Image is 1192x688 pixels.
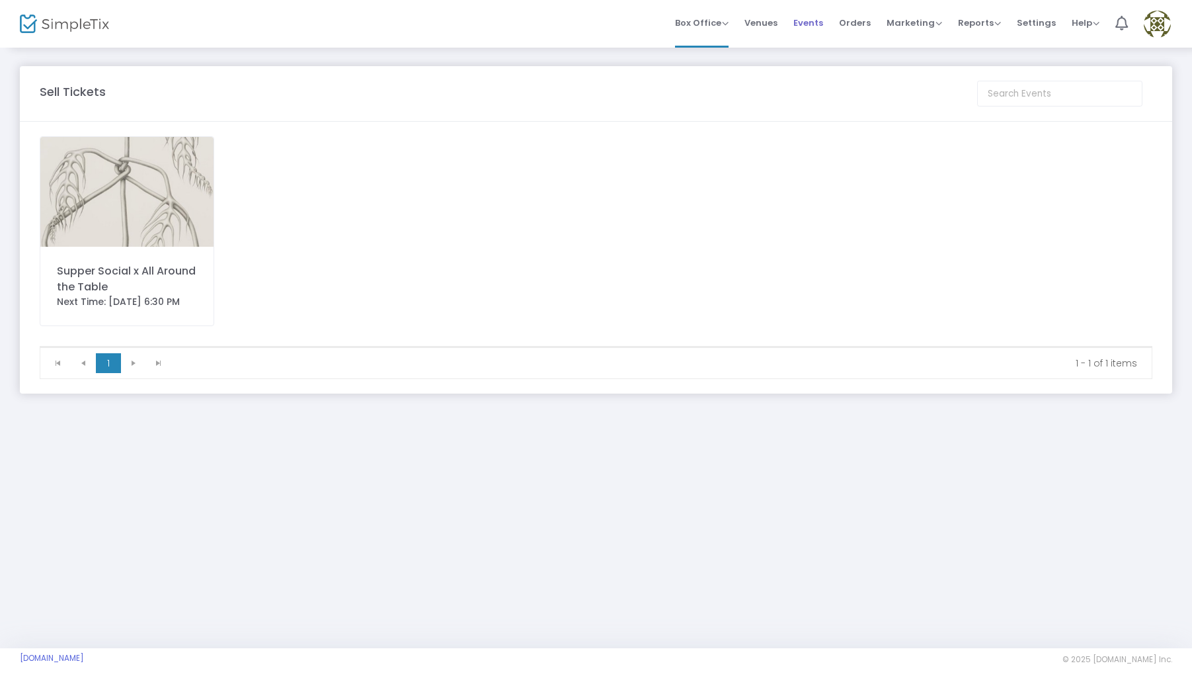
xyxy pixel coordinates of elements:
[675,17,729,29] span: Box Office
[40,137,214,247] img: DevraFoxSwell-20231.jpg
[40,347,1152,347] div: Data table
[20,653,84,664] a: [DOMAIN_NAME]
[793,6,823,40] span: Events
[1017,6,1056,40] span: Settings
[180,357,1137,370] kendo-pager-info: 1 - 1 of 1 items
[57,295,197,309] div: Next Time: [DATE] 6:30 PM
[977,81,1142,107] input: Search Events
[839,6,871,40] span: Orders
[1062,654,1172,665] span: © 2025 [DOMAIN_NAME] Inc.
[57,263,197,295] div: Supper Social x All Around the Table
[40,83,106,101] m-panel-title: Sell Tickets
[744,6,777,40] span: Venues
[1072,17,1099,29] span: Help
[96,353,121,373] span: Page 1
[887,17,942,29] span: Marketing
[958,17,1001,29] span: Reports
